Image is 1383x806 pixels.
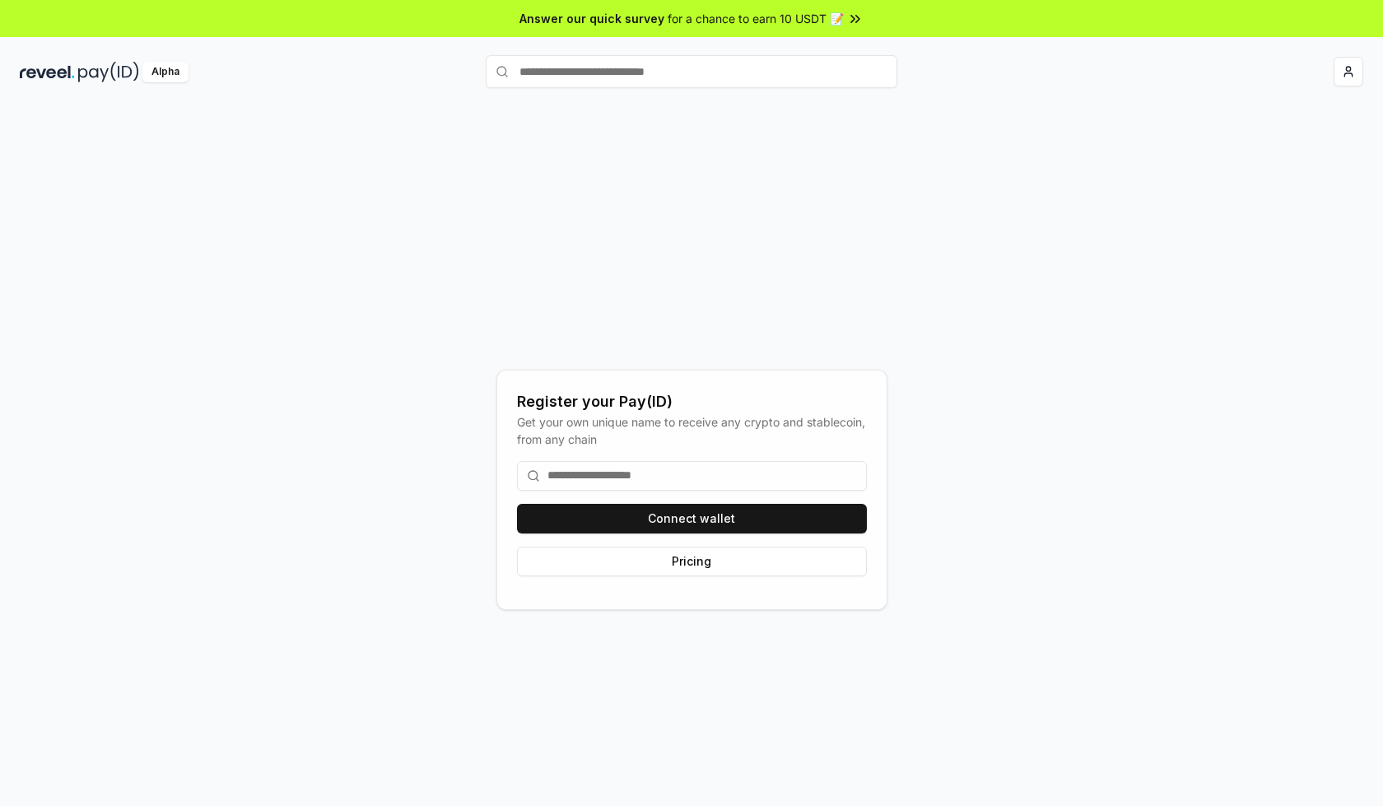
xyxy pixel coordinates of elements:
[517,390,867,413] div: Register your Pay(ID)
[142,62,189,82] div: Alpha
[519,10,664,27] span: Answer our quick survey
[78,62,139,82] img: pay_id
[20,62,75,82] img: reveel_dark
[668,10,844,27] span: for a chance to earn 10 USDT 📝
[517,504,867,533] button: Connect wallet
[517,413,867,448] div: Get your own unique name to receive any crypto and stablecoin, from any chain
[517,547,867,576] button: Pricing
